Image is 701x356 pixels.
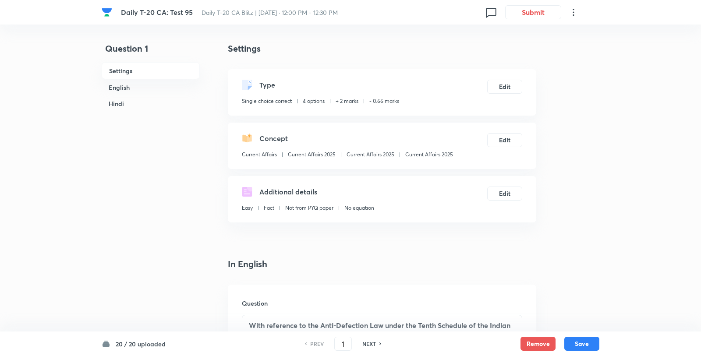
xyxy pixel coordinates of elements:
a: Company Logo [102,7,114,18]
p: - 0.66 marks [369,97,399,105]
h6: PREV [310,340,324,348]
button: Edit [487,133,522,147]
span: Daily T-20 CA: Test 95 [121,7,193,17]
h6: NEXT [362,340,376,348]
img: Company Logo [102,7,112,18]
h6: English [102,79,200,95]
img: questionDetails.svg [242,187,252,197]
h6: 20 / 20 uploaded [116,339,166,349]
button: Edit [487,187,522,201]
p: Not from PYQ paper [285,204,333,212]
h4: Settings [228,42,536,55]
button: Submit [505,5,561,19]
strong: With reference to the Anti-Defection Law under the Tenth Schedule of the Indian Constitution, con... [249,321,510,340]
p: Fact [264,204,274,212]
p: Current Affairs [242,151,277,159]
button: Remove [520,337,556,351]
p: + 2 marks [336,97,358,105]
p: 4 options [303,97,325,105]
img: questionConcept.svg [242,133,252,144]
h6: Settings [102,62,200,79]
p: Current Affairs 2025 [347,151,394,159]
p: Current Affairs 2025 [288,151,336,159]
p: Current Affairs 2025 [405,151,453,159]
h5: Type [259,80,275,90]
h4: In English [228,257,536,271]
h6: Hindi [102,95,200,112]
h4: Question 1 [102,42,200,62]
button: Save [564,337,599,351]
h5: Additional details [259,187,317,197]
p: Single choice correct [242,97,292,105]
p: Easy [242,204,253,212]
p: No equation [344,204,374,212]
h6: Question [242,299,522,308]
h5: Concept [259,133,288,144]
button: Edit [487,80,522,94]
span: Daily T-20 CA Blitz | [DATE] · 12:00 PM - 12:30 PM [202,8,338,17]
img: questionType.svg [242,80,252,90]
